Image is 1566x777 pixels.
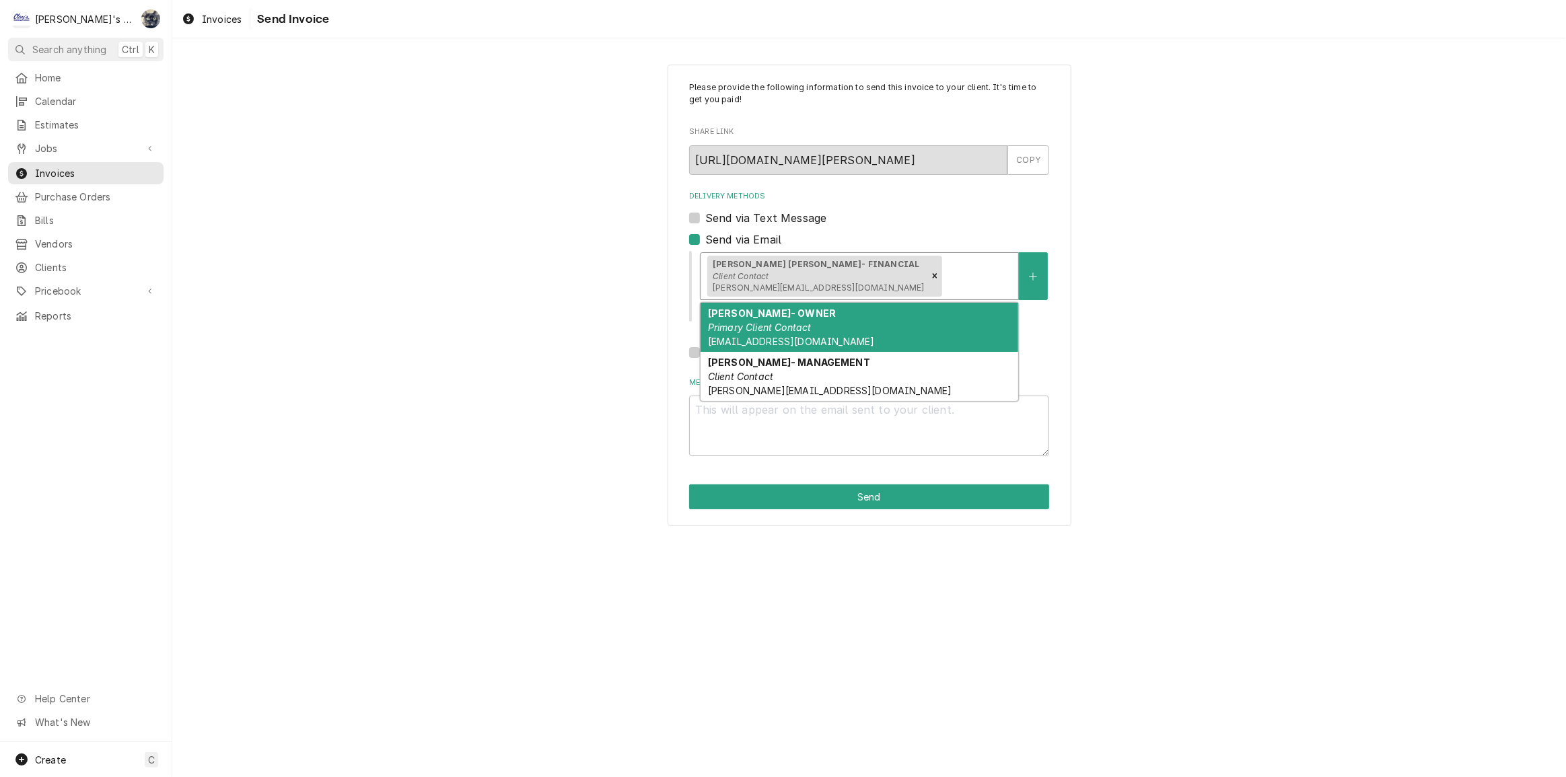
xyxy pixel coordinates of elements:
a: Invoices [176,8,247,30]
span: Bills [35,213,157,227]
span: Send Invoice [253,10,329,28]
a: Invoices [8,162,164,184]
label: Send via Text Message [705,210,826,226]
span: Invoices [202,12,242,26]
span: What's New [35,715,155,729]
em: Primary Client Contact [708,322,812,333]
span: Clients [35,260,157,274]
strong: [PERSON_NAME]- MANAGEMENT [708,357,870,368]
a: Clients [8,256,164,279]
span: Invoices [35,166,157,180]
p: Please provide the following information to send this invoice to your client. It's time to get yo... [689,81,1049,106]
a: Go to Jobs [8,137,164,159]
label: Message to Client [689,377,1049,388]
div: C [12,9,31,28]
span: Calendar [35,94,157,108]
span: Reports [35,309,157,323]
span: Home [35,71,157,85]
div: Button Group Row [689,484,1049,509]
a: Go to Help Center [8,688,164,710]
em: Client Contact [708,371,773,382]
div: Share Link [689,126,1049,174]
span: Ctrl [122,42,139,57]
strong: [PERSON_NAME] [PERSON_NAME]- FINANCIAL [713,259,919,269]
label: Delivery Methods [689,191,1049,202]
button: Search anythingCtrlK [8,38,164,61]
a: Purchase Orders [8,186,164,208]
span: Pricebook [35,284,137,298]
span: C [148,753,155,767]
div: Invoice Send [668,65,1071,527]
a: Calendar [8,90,164,112]
div: SB [141,9,160,28]
div: Message to Client [689,377,1049,456]
span: [PERSON_NAME][EMAIL_ADDRESS][DOMAIN_NAME] [713,283,925,293]
label: Share Link [689,126,1049,137]
span: Vendors [35,237,157,251]
button: Send [689,484,1049,509]
a: Go to Pricebook [8,280,164,302]
a: Reports [8,305,164,327]
em: Client Contact [713,271,769,281]
svg: Create New Contact [1029,272,1037,281]
div: Button Group [689,484,1049,509]
span: Create [35,754,66,766]
a: Vendors [8,233,164,255]
div: Remove [object Object] [927,256,942,297]
span: Purchase Orders [35,190,157,204]
div: Clay's Refrigeration's Avatar [12,9,31,28]
span: Help Center [35,692,155,706]
div: Delivery Methods [689,191,1049,361]
label: Send via Email [705,231,781,248]
div: Invoice Send Form [689,81,1049,456]
span: Jobs [35,141,137,155]
a: Bills [8,209,164,231]
span: [PERSON_NAME][EMAIL_ADDRESS][DOMAIN_NAME] [708,385,952,396]
span: Search anything [32,42,106,57]
strong: [PERSON_NAME]- OWNER [708,307,836,319]
button: COPY [1007,145,1049,175]
div: Sarah Bendele's Avatar [141,9,160,28]
a: Go to What's New [8,711,164,733]
a: Estimates [8,114,164,136]
div: [PERSON_NAME]'s Refrigeration [35,12,134,26]
button: Create New Contact [1019,252,1047,300]
a: Home [8,67,164,89]
span: K [149,42,155,57]
span: Estimates [35,118,157,132]
span: [EMAIL_ADDRESS][DOMAIN_NAME] [708,336,874,347]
